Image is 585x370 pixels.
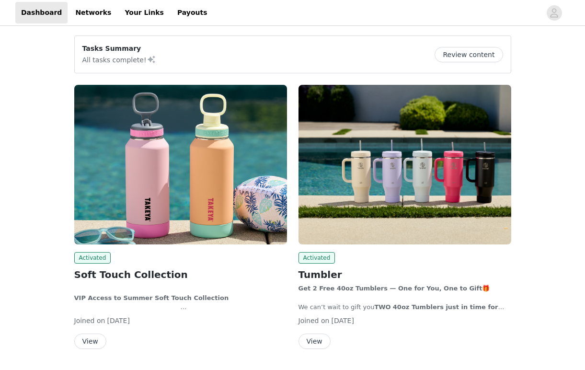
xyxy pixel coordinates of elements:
[74,252,111,264] span: Activated
[74,338,106,345] a: View
[298,334,331,349] button: View
[550,5,559,21] div: avatar
[82,44,156,54] p: Tasks Summary
[435,47,503,62] button: Review content
[482,285,490,292] span: 🎁
[298,267,511,282] h2: Tumbler
[74,334,106,349] button: View
[107,317,130,324] span: [DATE]
[119,2,170,23] a: Your Links
[298,338,331,345] a: View
[374,303,390,311] strong: TWO
[172,2,213,23] a: Payouts
[298,302,511,312] p: We can’t wait to gift you our summer promo running on our site. Yes, you get TWO tumblers — one t...
[74,85,287,244] img: Takeya
[332,317,354,324] span: [DATE]
[74,294,229,301] strong: VIP Access to Summer Soft Touch Collection
[15,2,68,23] a: Dashboard
[74,267,287,282] h2: Soft Touch Collection
[298,285,482,292] strong: Get 2 Free 40oz Tumblers — One for You, One to Gift
[298,303,505,320] strong: 40oz Tumblers just in time for summer to celebrate
[82,54,156,65] p: All tasks complete!
[69,2,117,23] a: Networks
[298,317,330,324] span: Joined on
[298,252,335,264] span: Activated
[298,85,511,244] img: Takeya
[74,317,105,324] span: Joined on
